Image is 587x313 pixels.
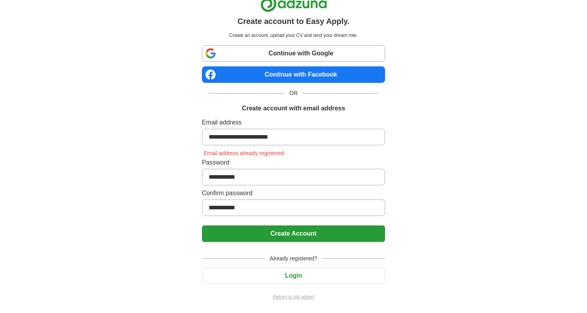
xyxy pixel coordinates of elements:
[202,45,385,62] a: Continue with Google
[202,118,385,127] label: Email address
[202,267,385,284] button: Login
[204,32,383,39] p: Create an account, upload your CV and land your dream role.
[242,104,345,113] h1: Create account with email address
[202,66,385,83] a: Continue with Facebook
[202,225,385,242] button: Create Account
[202,158,385,167] label: Password
[202,272,385,279] a: Login
[202,293,385,300] a: Return to job advert
[202,150,287,156] span: Email address already registered.
[265,254,322,263] span: Already registered?
[285,89,302,97] span: OR
[238,15,350,27] h1: Create account to Easy Apply.
[202,189,385,198] label: Confirm password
